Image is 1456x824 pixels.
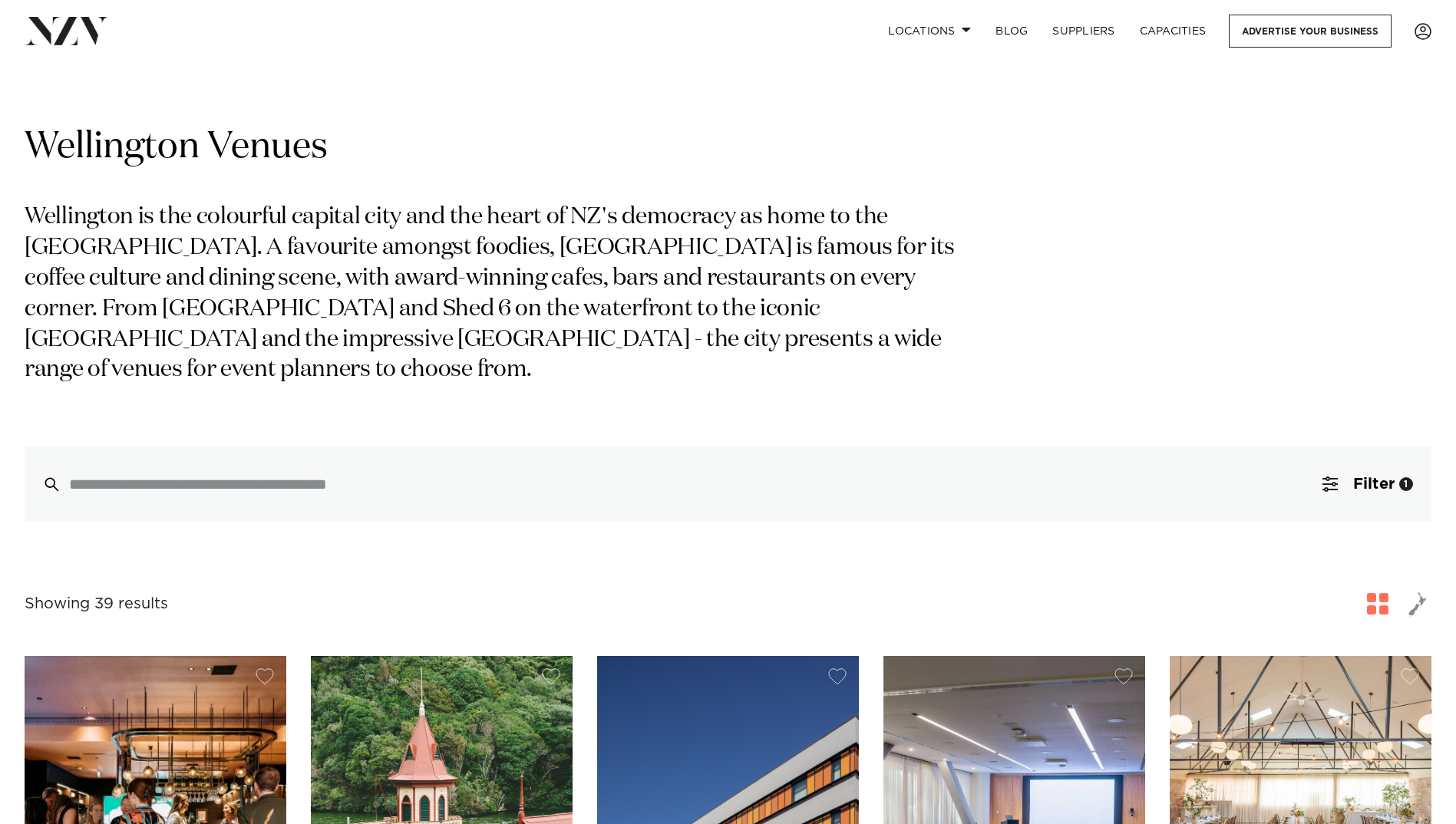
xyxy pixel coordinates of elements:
img: nzv-logo.png [25,17,108,44]
a: BLOG [983,15,1040,48]
a: Advertise your business [1229,15,1392,48]
p: Wellington is the colourful capital city and the heart of NZ's democracy as home to the [GEOGRAPH... [25,203,973,386]
div: Showing 39 results [25,592,168,616]
span: Filter [1353,476,1395,492]
a: Locations [876,15,983,48]
button: Filter1 [1304,447,1431,521]
h1: Wellington Venues [25,124,1431,172]
a: SUPPLIERS [1040,15,1127,48]
a: Capacities [1127,15,1219,48]
div: 1 [1399,477,1413,491]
